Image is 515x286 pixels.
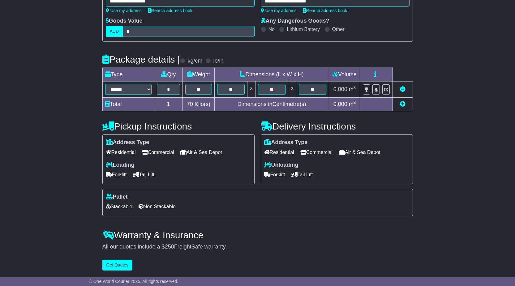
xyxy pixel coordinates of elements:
label: Loading [106,162,135,169]
a: Use my address [106,8,142,13]
label: Other [332,26,345,32]
td: x [288,81,296,98]
a: Remove this item [400,86,406,92]
label: Pallet [106,194,128,200]
label: Lithium Battery [287,26,320,32]
span: Tail Lift [291,170,313,179]
a: Add new item [400,101,406,107]
sup: 3 [354,100,356,105]
td: Dimensions (L x W x H) [214,68,329,81]
span: Residential [106,147,136,157]
td: Dimensions in Centimetre(s) [214,98,329,111]
span: © One World Courier 2025. All rights reserved. [89,279,178,284]
span: Air & Sea Depot [180,147,222,157]
h4: Warranty & Insurance [102,230,413,240]
td: Volume [329,68,360,81]
span: 0.000 [333,86,347,92]
span: Air & Sea Depot [339,147,380,157]
span: Commercial [300,147,333,157]
label: Address Type [106,139,149,146]
td: Weight [183,68,215,81]
span: Commercial [142,147,174,157]
h4: Delivery Instructions [261,121,413,131]
a: Search address book [303,8,347,13]
h4: Pickup Instructions [102,121,255,131]
span: Forklift [264,170,285,179]
label: Address Type [264,139,308,146]
td: 1 [154,98,183,111]
label: AUD [106,26,123,37]
label: kg/cm [187,58,202,64]
span: 70 [187,101,193,107]
span: m [349,86,356,92]
a: Use my address [261,8,297,13]
td: Type [102,68,154,81]
a: Search address book [148,8,192,13]
td: Total [102,98,154,111]
label: Any Dangerous Goods? [261,18,329,24]
td: Kilo(s) [183,98,215,111]
td: x [247,81,255,98]
button: Get Quotes [102,260,133,271]
label: Unloading [264,162,298,169]
span: Forklift [106,170,127,179]
span: Tail Lift [133,170,155,179]
span: Residential [264,147,294,157]
div: All our quotes include a $ FreightSafe warranty. [102,244,413,250]
span: Non Stackable [139,202,176,211]
sup: 3 [354,85,356,90]
h4: Package details | [102,54,180,64]
span: 250 [165,244,174,250]
span: 0.000 [333,101,347,107]
span: Stackable [106,202,132,211]
td: Qty [154,68,183,81]
label: Goods Value [106,18,143,24]
label: lb/in [213,58,223,64]
label: No [268,26,275,32]
span: m [349,101,356,107]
